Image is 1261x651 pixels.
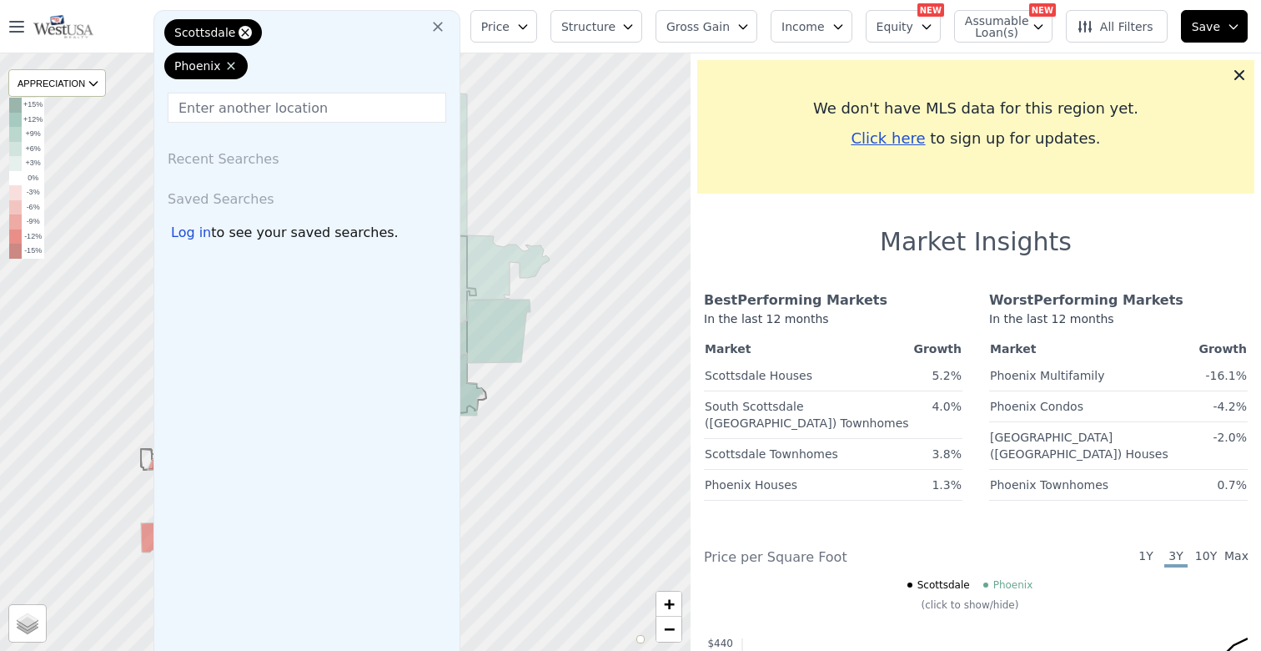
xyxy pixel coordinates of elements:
[9,605,46,642] a: Layers
[705,472,797,493] a: Phoenix Houses
[211,223,398,243] span: to see your saved searches.
[664,618,675,639] span: −
[990,362,1104,384] a: Phoenix Multifamily
[704,310,962,337] div: In the last 12 months
[954,10,1053,43] button: Assumable Loan(s)
[561,18,615,35] span: Structure
[22,142,44,157] td: +6%
[932,400,962,413] span: 4.0%
[990,393,1083,415] a: Phoenix Condos
[1181,10,1248,43] button: Save
[656,617,681,642] a: Zoom out
[692,598,1248,612] div: (click to show/hide)
[22,214,44,230] td: -9%
[22,156,44,171] td: +3%
[1029,3,1056,17] div: NEW
[1213,400,1247,413] span: -4.2%
[470,10,537,43] button: Price
[912,337,962,361] th: Growth
[22,185,44,200] td: -3%
[1077,18,1153,35] span: All Filters
[704,337,912,361] th: Market
[932,447,962,461] span: 3.8%
[1217,478,1247,492] span: 0.7%
[1164,548,1188,568] span: 3Y
[656,10,757,43] button: Gross Gain
[880,227,1072,257] h1: Market Insights
[917,578,970,592] span: Scottsdale
[1194,548,1218,568] span: 10Y
[1198,337,1248,361] th: Growth
[771,10,852,43] button: Income
[22,244,44,259] td: -15%
[664,593,675,614] span: +
[161,176,453,216] div: Saved Searches
[666,18,730,35] span: Gross Gain
[22,200,44,215] td: -6%
[1134,548,1158,568] span: 1Y
[8,69,106,97] div: APPRECIATION
[932,478,962,492] span: 1.3%
[711,127,1241,150] div: to sign up for updates.
[990,424,1168,462] a: [GEOGRAPHIC_DATA] ([GEOGRAPHIC_DATA]) Houses
[866,10,941,43] button: Equity
[705,393,909,431] a: South Scottsdale ([GEOGRAPHIC_DATA]) Townhomes
[932,369,962,382] span: 5.2%
[22,98,44,113] td: +15%
[705,362,812,384] a: Scottsdale Houses
[171,223,211,243] div: Log in
[22,113,44,128] td: +12%
[22,230,44,245] td: -12%
[22,127,44,142] td: +9%
[707,638,733,649] text: $440
[1213,431,1247,444] span: -2.0%
[989,290,1248,310] div: Worst Performing Markets
[1066,10,1168,43] button: All Filters
[481,18,510,35] span: Price
[22,171,44,186] td: 0%
[1224,548,1248,568] span: Max
[705,441,838,462] a: Scottsdale Townhomes
[993,578,1033,592] span: Phoenix
[704,548,976,568] div: Price per Square Foot
[965,15,1018,38] span: Assumable Loan(s)
[781,18,825,35] span: Income
[161,136,453,176] div: Recent Searches
[174,24,235,41] span: Scottsdale
[711,97,1241,120] div: We don't have MLS data for this region yet.
[989,310,1248,337] div: In the last 12 months
[704,290,962,310] div: Best Performing Markets
[656,592,681,617] a: Zoom in
[917,3,944,17] div: NEW
[550,10,642,43] button: Structure
[33,15,93,38] img: Pellego
[174,58,221,74] span: Phoenix
[990,472,1108,493] a: Phoenix Townhomes
[989,337,1198,361] th: Market
[851,129,925,147] span: Click here
[877,18,913,35] span: Equity
[168,93,446,123] input: Enter another location
[1192,18,1220,35] span: Save
[1205,369,1247,382] span: -16.1%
